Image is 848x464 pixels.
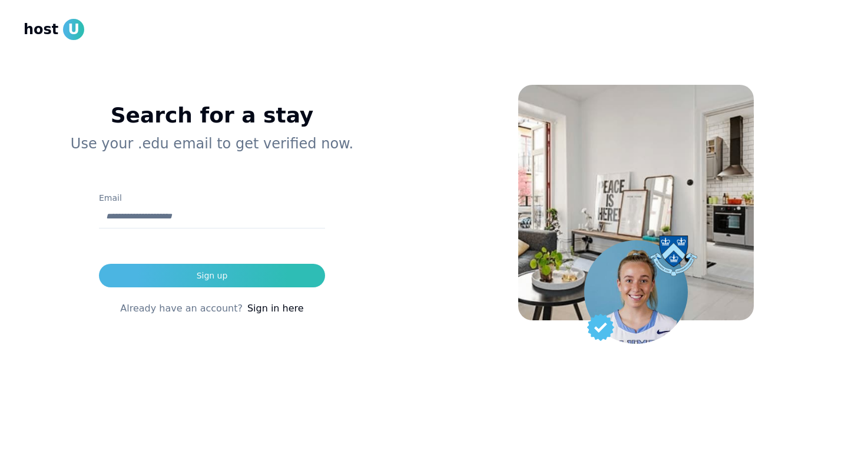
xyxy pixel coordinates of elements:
a: hostU [24,19,84,40]
label: Email [99,193,122,203]
span: Already have an account? [120,301,243,316]
h1: Search for a stay [42,104,382,127]
a: Sign in here [247,301,304,316]
span: U [63,19,84,40]
img: Student [584,240,688,344]
p: Use your .edu email to get verified now. [42,134,382,153]
span: host [24,20,58,39]
div: Sign up [197,270,228,281]
img: Columbia university [650,236,697,276]
button: Sign up [99,264,325,287]
img: House Background [518,85,754,320]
